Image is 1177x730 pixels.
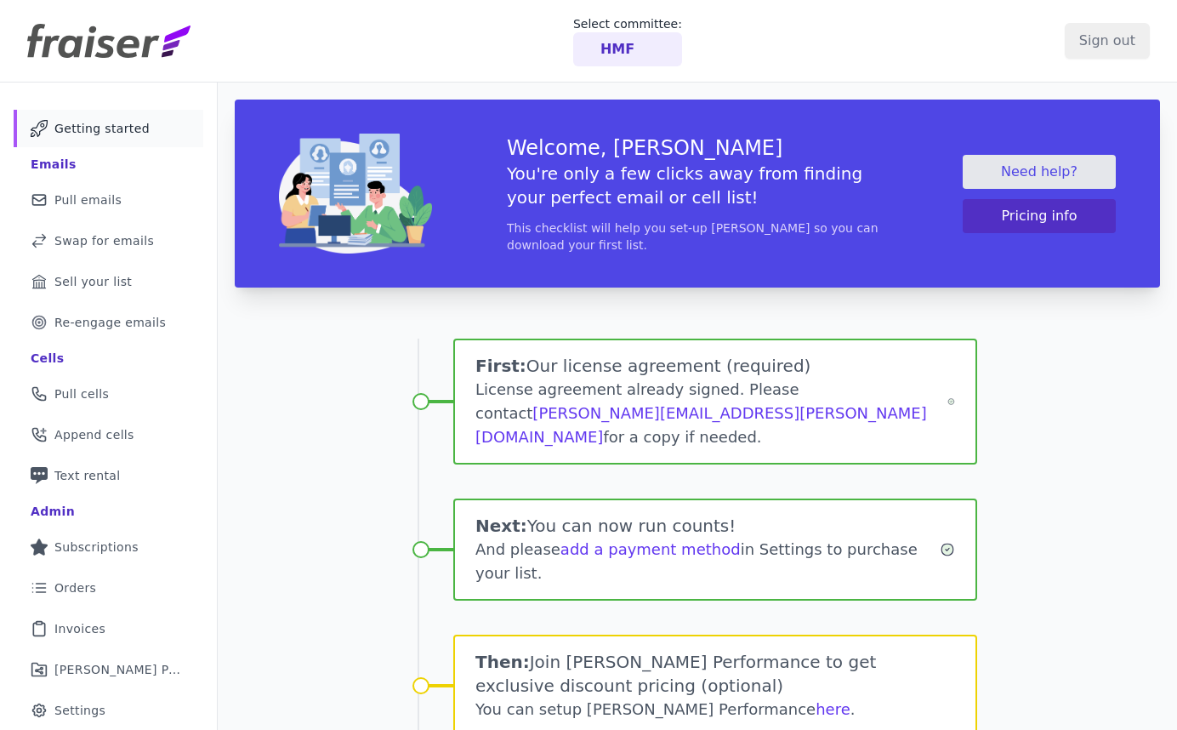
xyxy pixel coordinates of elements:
[507,134,888,162] h3: Welcome, [PERSON_NAME]
[816,700,850,718] a: here
[14,416,203,453] a: Append cells
[963,155,1116,189] a: Need help?
[475,354,947,378] h1: Our license agreement (required)
[507,162,888,209] h5: You're only a few clicks away from finding your perfect email or cell list!
[14,692,203,729] a: Settings
[475,650,955,698] h1: Join [PERSON_NAME] Performance to get exclusive discount pricing (optional)
[14,610,203,647] a: Invoices
[475,516,527,536] span: Next:
[54,385,109,402] span: Pull cells
[963,199,1116,233] button: Pricing info
[475,514,940,538] h1: You can now run counts!
[54,426,134,443] span: Append cells
[1065,23,1150,59] input: Sign out
[54,620,105,637] span: Invoices
[54,661,183,678] span: [PERSON_NAME] Performance
[31,503,75,520] div: Admin
[31,350,64,367] div: Cells
[14,263,203,300] a: Sell your list
[14,651,203,688] a: [PERSON_NAME] Performance
[475,698,955,721] div: You can setup [PERSON_NAME] Performance .
[14,181,203,219] a: Pull emails
[54,579,96,596] span: Orders
[54,314,166,331] span: Re-engage emails
[600,39,634,60] p: HMF
[54,702,105,719] span: Settings
[475,404,927,446] a: [PERSON_NAME][EMAIL_ADDRESS][PERSON_NAME][DOMAIN_NAME]
[507,220,888,254] p: This checklist will help you set-up [PERSON_NAME] so you can download your first list.
[54,273,132,290] span: Sell your list
[14,457,203,494] a: Text rental
[14,110,203,147] a: Getting started
[54,232,154,249] span: Swap for emails
[14,304,203,341] a: Re-engage emails
[14,222,203,259] a: Swap for emails
[573,15,682,32] p: Select committee:
[279,134,432,254] img: img
[31,156,77,173] div: Emails
[560,540,741,558] a: add a payment method
[14,375,203,413] a: Pull cells
[573,15,682,66] a: Select committee: HMF
[54,467,121,484] span: Text rental
[475,652,530,672] span: Then:
[14,528,203,566] a: Subscriptions
[475,356,526,376] span: First:
[54,120,150,137] span: Getting started
[27,24,190,58] img: Fraiser Logo
[54,191,122,208] span: Pull emails
[475,378,947,449] div: License agreement already signed. Please contact for a copy if needed.
[475,538,940,585] div: And please in Settings to purchase your list.
[14,569,203,607] a: Orders
[54,539,139,556] span: Subscriptions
